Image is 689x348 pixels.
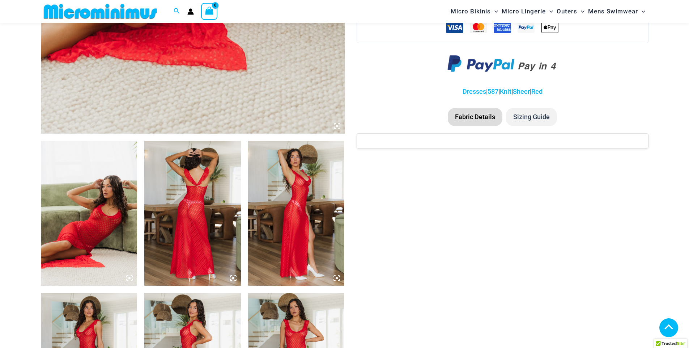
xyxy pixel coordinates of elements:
[586,2,647,21] a: Mens SwimwearMenu ToggleMenu Toggle
[491,2,498,21] span: Menu Toggle
[531,88,543,95] a: Red
[588,2,638,21] span: Mens Swimwear
[463,88,486,95] a: Dresses
[174,7,180,16] a: Search icon link
[488,88,498,95] a: 587
[506,108,557,126] li: Sizing Guide
[41,3,160,20] img: MM SHOP LOGO FLAT
[513,88,530,95] a: Sheer
[500,2,555,21] a: Micro LingerieMenu ToggleMenu Toggle
[500,88,511,95] a: Knit
[357,86,648,97] p: | | | |
[502,2,546,21] span: Micro Lingerie
[448,108,502,126] li: Fabric Details
[201,3,218,20] a: View Shopping Cart, empty
[41,141,137,286] img: Sometimes Red 587 Dress
[577,2,584,21] span: Menu Toggle
[248,141,345,286] img: Sometimes Red 587 Dress
[638,2,645,21] span: Menu Toggle
[555,2,586,21] a: OutersMenu ToggleMenu Toggle
[557,2,577,21] span: Outers
[449,2,500,21] a: Micro BikinisMenu ToggleMenu Toggle
[546,2,553,21] span: Menu Toggle
[187,8,194,15] a: Account icon link
[448,1,648,22] nav: Site Navigation
[144,141,241,286] img: Sometimes Red 587 Dress
[451,2,491,21] span: Micro Bikinis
